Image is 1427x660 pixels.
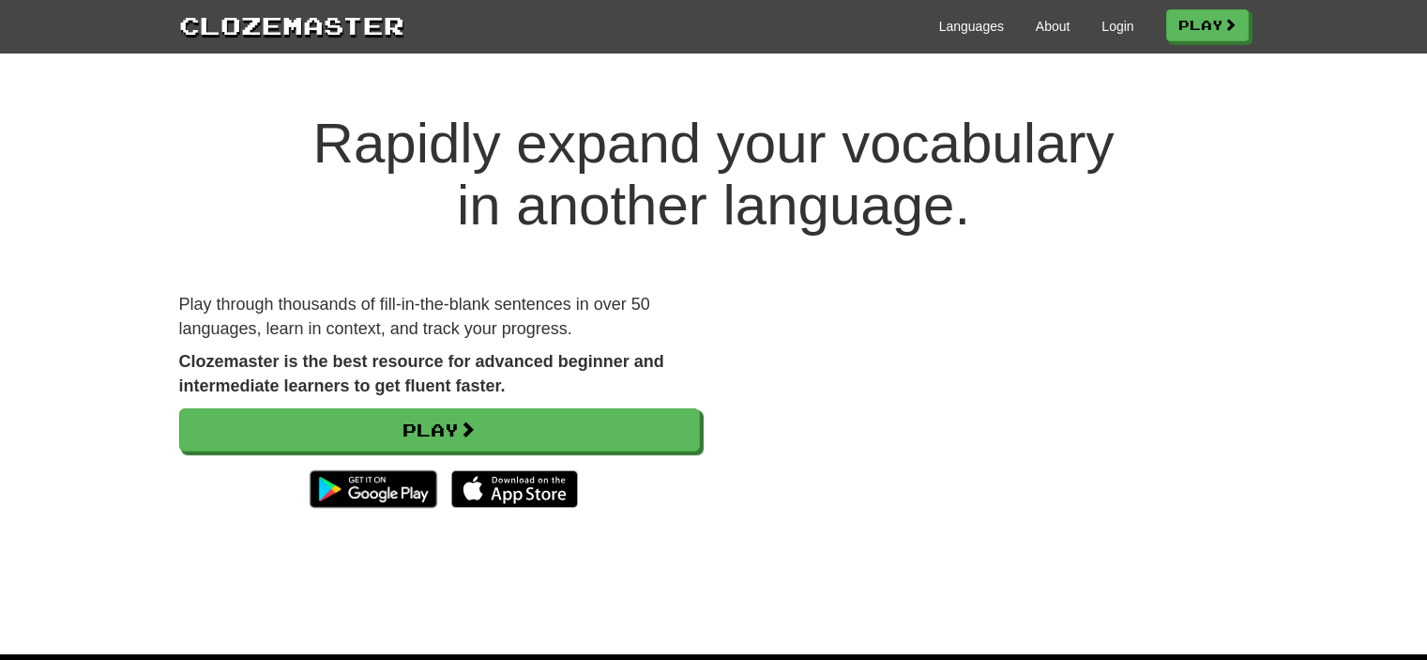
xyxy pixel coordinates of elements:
[1166,9,1249,41] a: Play
[1036,17,1070,36] a: About
[179,352,664,395] strong: Clozemaster is the best resource for advanced beginner and intermediate learners to get fluent fa...
[179,8,404,42] a: Clozemaster
[179,293,700,341] p: Play through thousands of fill-in-the-blank sentences in over 50 languages, learn in context, and...
[451,470,578,508] img: Download_on_the_App_Store_Badge_US-UK_135x40-25178aeef6eb6b83b96f5f2d004eda3bffbb37122de64afbaef7...
[1101,17,1133,36] a: Login
[939,17,1004,36] a: Languages
[179,408,700,452] a: Play
[300,461,446,517] img: Get it on Google Play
